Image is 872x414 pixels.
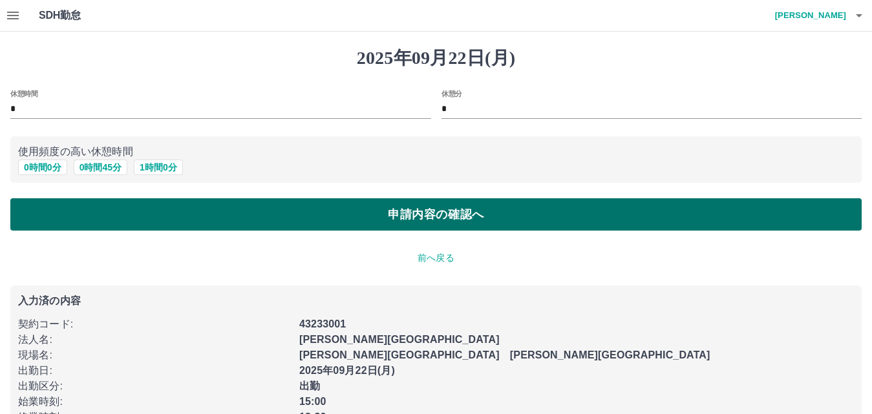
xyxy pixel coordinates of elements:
[299,365,395,376] b: 2025年09月22日(月)
[10,198,862,231] button: 申請内容の確認へ
[18,144,854,160] p: 使用頻度の高い休憩時間
[299,396,326,407] b: 15:00
[299,349,710,360] b: [PERSON_NAME][GEOGRAPHIC_DATA] [PERSON_NAME][GEOGRAPHIC_DATA]
[18,316,292,332] p: 契約コード :
[10,47,862,69] h1: 2025年09月22日(月)
[299,380,320,391] b: 出勤
[441,88,462,98] label: 休憩分
[18,332,292,347] p: 法人名 :
[18,378,292,394] p: 出勤区分 :
[18,160,67,175] button: 0時間0分
[134,160,183,175] button: 1時間0分
[299,318,346,329] b: 43233001
[10,251,862,265] p: 前へ戻る
[18,347,292,363] p: 現場名 :
[18,296,854,306] p: 入力済の内容
[10,88,37,98] label: 休憩時間
[299,334,500,345] b: [PERSON_NAME][GEOGRAPHIC_DATA]
[74,160,127,175] button: 0時間45分
[18,394,292,409] p: 始業時刻 :
[18,363,292,378] p: 出勤日 :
